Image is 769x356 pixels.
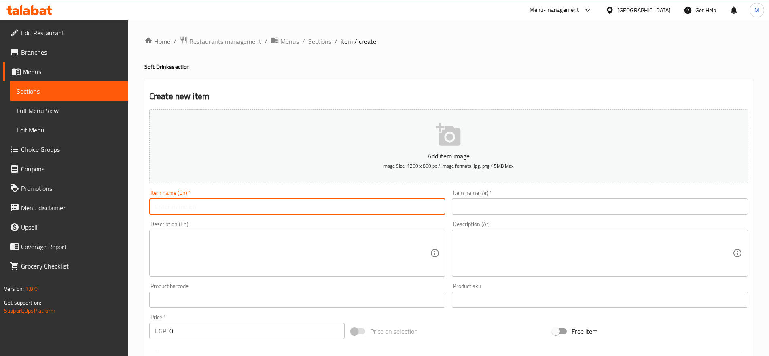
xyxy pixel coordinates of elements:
div: Menu-management [530,5,579,15]
span: Version: [4,284,24,294]
span: item / create [341,36,376,46]
li: / [302,36,305,46]
input: Please enter product sku [452,292,748,308]
span: Edit Menu [17,125,122,135]
span: Sections [17,86,122,96]
a: Promotions [3,179,128,198]
li: / [265,36,267,46]
span: Get support on: [4,297,41,308]
span: Coupons [21,164,122,174]
a: Edit Restaurant [3,23,128,43]
input: Enter name Ar [452,198,748,215]
a: Home [144,36,170,46]
p: Add item image [162,151,735,161]
span: Edit Restaurant [21,28,122,38]
span: Free item [572,326,597,336]
span: Full Menu View [17,106,122,115]
input: Please enter price [169,323,345,339]
span: Menus [280,36,299,46]
a: Sections [10,81,128,101]
a: Support.OpsPlatform [4,305,55,316]
span: M [754,6,759,15]
span: Choice Groups [21,145,122,154]
div: [GEOGRAPHIC_DATA] [617,6,671,15]
nav: breadcrumb [144,36,753,47]
a: Restaurants management [180,36,261,47]
a: Menus [3,62,128,81]
span: Promotions [21,183,122,193]
h2: Create new item [149,90,748,102]
li: / [335,36,337,46]
p: EGP [155,326,166,336]
span: Menus [23,67,122,77]
a: Menu disclaimer [3,198,128,217]
span: Image Size: 1200 x 800 px / Image formats: jpg, png / 5MB Max. [382,161,515,171]
span: Restaurants management [189,36,261,46]
button: Add item imageImage Size: 1200 x 800 px / Image formats: jpg, png / 5MB Max. [149,109,748,183]
a: Edit Menu [10,120,128,140]
span: Coverage Report [21,242,122,252]
span: Grocery Checklist [21,261,122,271]
a: Coverage Report [3,237,128,256]
span: Menu disclaimer [21,203,122,213]
a: Choice Groups [3,140,128,159]
a: Branches [3,43,128,62]
a: Menus [271,36,299,47]
input: Enter name En [149,198,445,215]
a: Sections [308,36,331,46]
li: / [174,36,176,46]
span: Price on selection [370,326,418,336]
a: Grocery Checklist [3,256,128,276]
a: Coupons [3,159,128,179]
span: 1.0.0 [25,284,38,294]
h4: Soft Drinks section [144,63,753,71]
span: Branches [21,47,122,57]
a: Upsell [3,217,128,237]
span: Upsell [21,222,122,232]
input: Please enter product barcode [149,292,445,308]
a: Full Menu View [10,101,128,120]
